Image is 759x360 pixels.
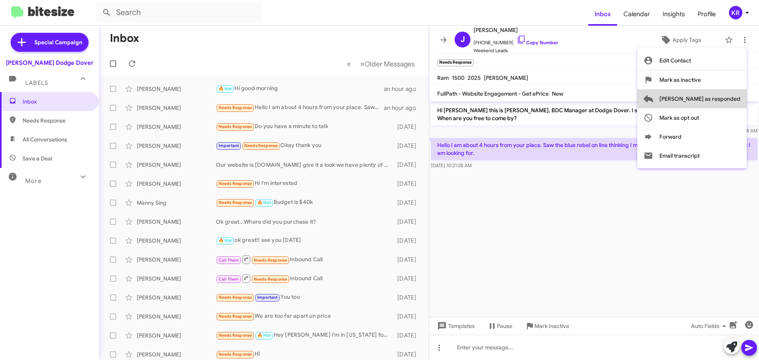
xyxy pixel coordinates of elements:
[659,70,701,89] span: Mark as inactive
[659,108,699,127] span: Mark as opt out
[637,146,747,165] button: Email transcript
[659,51,691,70] span: Edit Contact
[659,89,740,108] span: [PERSON_NAME] as responded
[637,127,747,146] button: Forward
